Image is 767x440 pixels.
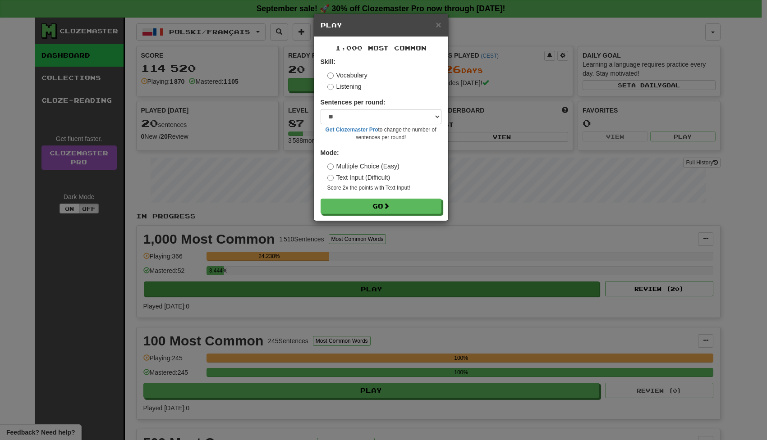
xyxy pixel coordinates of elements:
[321,199,441,214] button: Go
[327,163,334,170] input: Multiple Choice (Easy)
[327,84,334,90] input: Listening
[436,19,441,30] span: ×
[327,82,362,91] label: Listening
[326,127,378,133] a: Get Clozemaster Pro
[327,162,400,171] label: Multiple Choice (Easy)
[321,21,441,30] h5: Play
[321,58,335,65] strong: Skill:
[321,149,339,156] strong: Mode:
[327,173,390,182] label: Text Input (Difficult)
[327,184,441,192] small: Score 2x the points with Text Input !
[335,44,427,52] span: 1,000 Most Common
[327,175,334,181] input: Text Input (Difficult)
[321,98,386,107] label: Sentences per round:
[321,126,441,141] small: to change the number of sentences per round!
[436,20,441,29] button: Close
[327,73,334,79] input: Vocabulary
[327,71,367,80] label: Vocabulary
